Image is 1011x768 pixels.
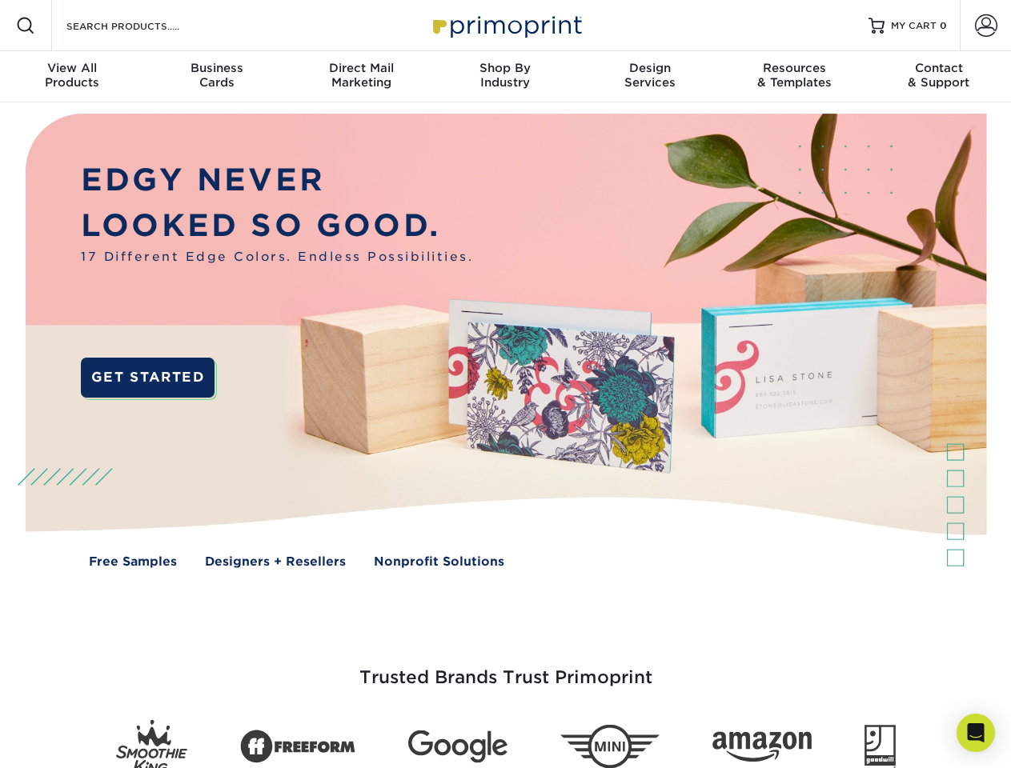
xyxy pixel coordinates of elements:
img: Amazon [712,732,812,762]
span: 17 Different Edge Colors. Endless Possibilities. [81,248,473,266]
a: Resources& Templates [722,51,866,102]
p: EDGY NEVER [81,158,473,203]
a: Contact& Support [867,51,1011,102]
div: Open Intercom Messenger [957,714,995,752]
a: Free Samples [89,553,177,571]
span: Shop By [433,61,577,75]
a: Designers + Resellers [205,553,346,571]
div: Industry [433,61,577,90]
span: Contact [867,61,1011,75]
a: GET STARTED [81,358,215,398]
img: Goodwill [865,725,896,768]
input: SEARCH PRODUCTS..... [65,16,221,35]
div: & Templates [722,61,866,90]
span: MY CART [891,19,937,33]
span: 0 [940,20,947,31]
a: Shop ByIndustry [433,51,577,102]
div: Cards [144,61,288,90]
div: Marketing [289,61,433,90]
p: LOOKED SO GOOD. [81,203,473,249]
a: Nonprofit Solutions [374,553,504,571]
a: DesignServices [578,51,722,102]
img: Primoprint [426,8,586,42]
span: Resources [722,61,866,75]
img: Google [408,730,508,763]
a: BusinessCards [144,51,288,102]
span: Business [144,61,288,75]
span: Direct Mail [289,61,433,75]
div: Services [578,61,722,90]
div: & Support [867,61,1011,90]
span: Design [578,61,722,75]
h3: Trusted Brands Trust Primoprint [38,629,974,707]
a: Direct MailMarketing [289,51,433,102]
